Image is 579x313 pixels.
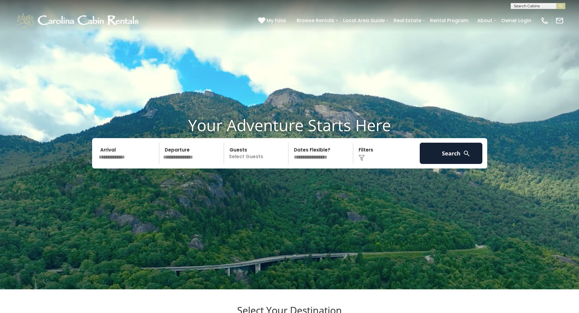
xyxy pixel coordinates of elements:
[294,15,337,26] a: Browse Rentals
[555,16,564,25] img: mail-regular-white.png
[258,17,288,25] a: My Favs
[463,150,470,157] img: search-regular-white.png
[267,17,286,24] span: My Favs
[427,15,471,26] a: Rental Program
[15,12,141,30] img: White-1-1-2.png
[420,143,483,164] button: Search
[359,155,365,161] img: filter--v1.png
[5,116,574,134] h1: Your Adventure Starts Here
[391,15,424,26] a: Real Estate
[540,16,549,25] img: phone-regular-white.png
[474,15,495,26] a: About
[340,15,388,26] a: Local Area Guide
[226,143,288,164] p: Select Guests
[498,15,534,26] a: Owner Login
